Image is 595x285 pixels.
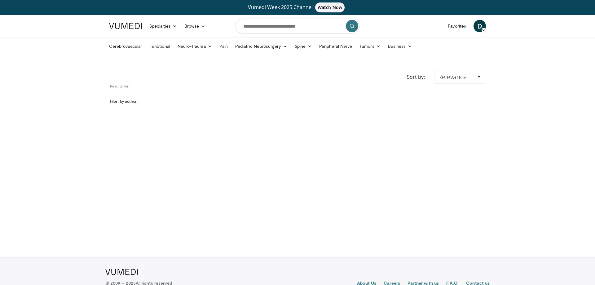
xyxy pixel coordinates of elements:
a: Pain [216,40,231,52]
span: Watch Now [315,2,345,12]
p: Results for: [110,84,197,89]
div: Sort by: [402,70,430,84]
a: Functional [146,40,174,52]
a: Spine [291,40,315,52]
span: Relevance [438,73,467,81]
a: Peripheral Nerve [315,40,356,52]
a: Vumedi Week 2025 ChannelWatch Now [110,2,485,12]
a: Specialties [146,20,181,32]
a: Browse [181,20,209,32]
a: Relevance [434,70,485,84]
h3: Filter by author: [110,99,197,104]
img: VuMedi Logo [105,269,138,275]
a: Pediatric Neurosurgery [231,40,291,52]
input: Search topics, interventions [236,19,359,33]
a: D [474,20,486,32]
a: Neuro-Trauma [174,40,216,52]
img: VuMedi Logo [109,23,142,29]
a: Business [384,40,416,52]
a: Cerebrovascular [105,40,146,52]
a: Favorites [444,20,470,32]
a: Tumors [356,40,384,52]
